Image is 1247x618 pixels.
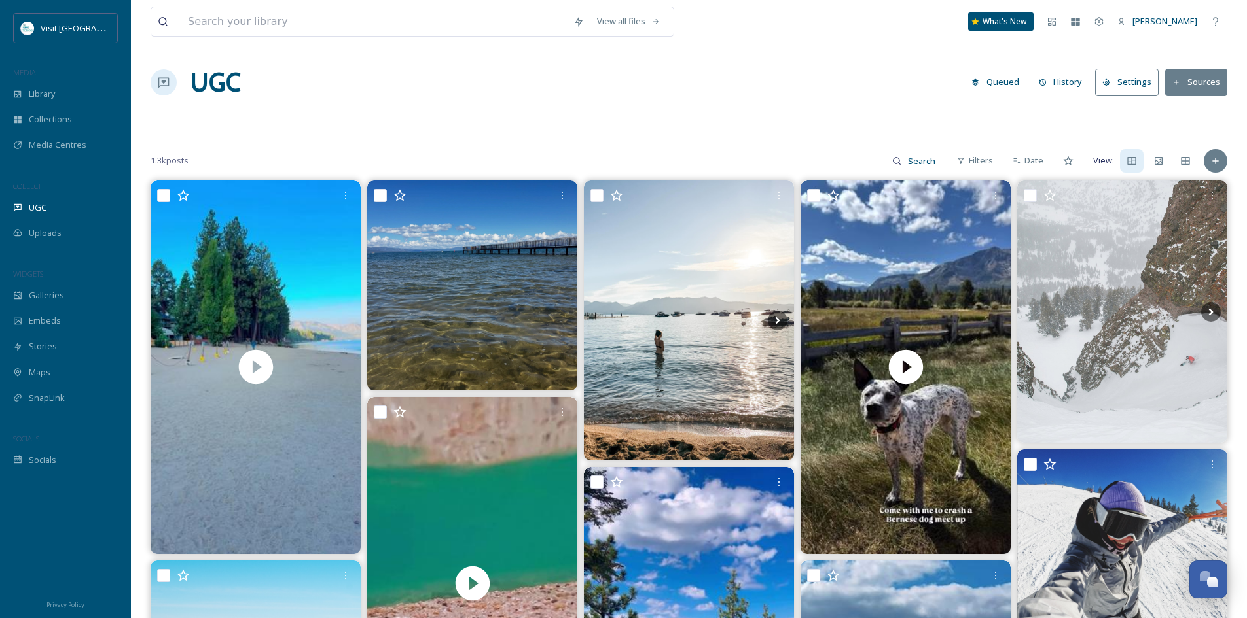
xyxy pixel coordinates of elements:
a: Settings [1095,69,1165,95]
span: COLLECT [13,181,41,191]
button: Sources [1165,69,1227,95]
span: Galleries [29,289,64,301]
span: Media Centres [29,139,86,151]
a: UGC [190,63,241,102]
button: Open Chat [1189,560,1227,598]
span: Socials [29,454,56,466]
img: Think you know every line at Kirkwood? Here’s your chance to prove it: which 3 runs are we skiing... [1017,180,1227,443]
span: Library [29,88,55,100]
span: Collections [29,113,72,126]
video: Hung out with my furriends at the beach! It was a Bernese meet but lillytheheelermix and I wanted... [801,180,1011,554]
span: Privacy Policy [46,600,84,609]
span: 1.3k posts [151,154,189,167]
span: UGC [29,201,46,214]
video: Round Hill Pines Beach and Marina, South Lake Tahoe. #roundhillpinesbeach #laketahoe #tahoesouth ... [151,180,361,554]
span: Maps [29,366,50,379]
input: Search your library [181,7,567,36]
span: Filters [969,154,993,167]
span: Date [1024,154,1043,167]
img: thumbnail [151,180,361,554]
a: Privacy Policy [46,596,84,611]
a: View all files [590,9,667,34]
img: Another wonderful summer ☀️ that went by way too fast #carsonvalley #virginiacity #laketahoe #sie... [584,180,794,460]
a: [PERSON_NAME] [1111,9,1204,34]
span: Uploads [29,227,62,239]
span: Visit [GEOGRAPHIC_DATA] [41,22,142,34]
a: History [1032,69,1096,95]
input: Search [901,148,944,174]
img: download.jpeg [21,22,34,35]
span: SnapLink [29,392,65,404]
span: MEDIA [13,67,36,77]
span: Embeds [29,315,61,327]
span: Stories [29,340,57,352]
img: thumbnail [801,180,1011,554]
img: Grateful for quiet Tahoe moments like this. 💙 The water, the mountains, the fresh air…It’s a perf... [367,180,577,390]
button: History [1032,69,1089,95]
span: View: [1093,154,1114,167]
span: SOCIALS [13,434,39,443]
a: What's New [968,12,1034,31]
button: Queued [965,69,1026,95]
button: Settings [1095,69,1159,95]
span: WIDGETS [13,269,43,279]
a: Queued [965,69,1032,95]
span: [PERSON_NAME] [1132,15,1197,27]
